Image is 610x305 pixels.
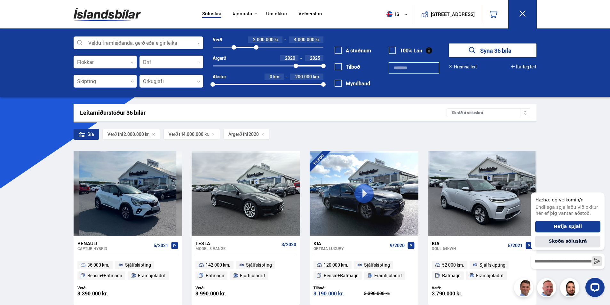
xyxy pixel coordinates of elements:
[107,132,123,137] span: Verð frá
[386,11,392,17] img: svg+xml;base64,PHN2ZyB4bWxucz0iaHR0cDovL3d3dy53My5vcmcvMjAwMC9zdmciIHdpZHRoPSI1MTIiIGhlaWdodD0iNT...
[228,132,249,137] span: Árgerð frá
[270,74,272,80] span: 0
[74,4,141,25] img: G0Ugv5HjCgRt.svg
[476,272,504,279] span: Framhjóladrif
[295,74,312,80] span: 200.000
[206,261,230,269] span: 142 000 km.
[77,246,151,251] div: Captur HYBRID
[77,285,128,290] div: Verð:
[285,55,295,61] span: 2020
[389,48,422,53] label: 100% Lán
[195,291,246,296] div: 3.990.000 kr.
[449,43,536,57] button: Sýna 36 bíla
[364,261,390,269] span: Sjálfskipting
[213,74,226,79] div: Akstur
[447,108,530,117] div: Skráð á söluskrá
[313,291,364,296] div: 3.190.000 kr.
[479,261,505,269] span: Sjálfskipting
[246,261,272,269] span: Sjálfskipting
[335,81,370,86] label: Myndband
[390,243,405,248] span: 9/2020
[87,272,122,279] span: Bensín+Rafmagn
[442,261,464,269] span: 52 000 km.
[195,285,246,290] div: Verð:
[313,240,387,246] div: Kia
[335,64,360,70] label: Tilboð
[432,285,482,290] div: Verð:
[442,272,461,279] span: Rafmagn
[335,48,371,53] label: Á staðnum
[273,74,281,79] span: km.
[80,109,447,116] div: Leitarniðurstöður 36 bílar
[266,11,287,18] a: Um okkur
[138,272,166,279] span: Framhjóladrif
[511,64,536,69] button: Ítarleg leit
[298,11,322,18] a: Vefverslun
[169,132,183,137] span: Verð til
[449,64,477,69] button: Hreinsa leit
[123,132,150,137] span: 2.000.000 kr.
[183,132,209,137] span: 4.000.000 kr.
[233,11,252,17] button: Þjónusta
[313,285,364,290] div: Tilboð:
[74,236,182,305] a: Renault Captur HYBRID 5/2021 36 000 km. Sjálfskipting Bensín+Rafmagn Framhjóladrif Verð: 3.390.00...
[154,243,168,248] span: 5/2021
[213,56,226,61] div: Árgerð
[324,272,359,279] span: Bensín+Rafmagn
[364,291,415,296] div: 3.390.000 kr.
[310,55,320,61] span: 2025
[77,240,151,246] div: Renault
[240,272,265,279] span: Fjórhjóladrif
[281,242,296,247] span: 3/2020
[432,240,505,246] div: Kia
[274,37,279,42] span: kr.
[384,5,413,24] button: is
[313,74,320,79] span: km.
[515,279,534,298] img: FbJEzSuNWCJXmdc-.webp
[206,272,224,279] span: Rafmagn
[74,129,99,140] div: Sía
[192,236,300,305] a: Tesla Model 3 RANGE 3/2020 142 000 km. Sjálfskipting Rafmagn Fjórhjóladrif Verð: 3.990.000 kr.
[526,181,607,302] iframe: LiveChat chat widget
[87,261,109,269] span: 36 000 km.
[253,36,273,43] span: 2.000.000
[249,132,259,137] span: 2020
[77,291,128,296] div: 3.390.000 kr.
[428,236,536,305] a: Kia Soul 64KWH 5/2021 52 000 km. Sjálfskipting Rafmagn Framhjóladrif Verð: 3.790.000 kr.
[432,246,505,251] div: Soul 64KWH
[125,261,151,269] span: Sjálfskipting
[195,240,279,246] div: Tesla
[384,11,400,17] span: is
[324,261,348,269] span: 120 000 km.
[310,236,418,305] a: Kia Optima LUXURY 9/2020 120 000 km. Sjálfskipting Bensín+Rafmagn Framhjóladrif Tilboð: 3.190.000...
[195,246,279,251] div: Model 3 RANGE
[213,37,222,42] div: Verð
[313,246,387,251] div: Optima LUXURY
[202,11,221,18] a: Söluskrá
[416,5,478,23] a: [STREET_ADDRESS]
[433,12,472,17] button: [STREET_ADDRESS]
[508,243,523,248] span: 5/2021
[315,37,320,42] span: kr.
[432,291,482,296] div: 3.790.000 kr.
[374,272,402,279] span: Framhjóladrif
[294,36,314,43] span: 4.000.000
